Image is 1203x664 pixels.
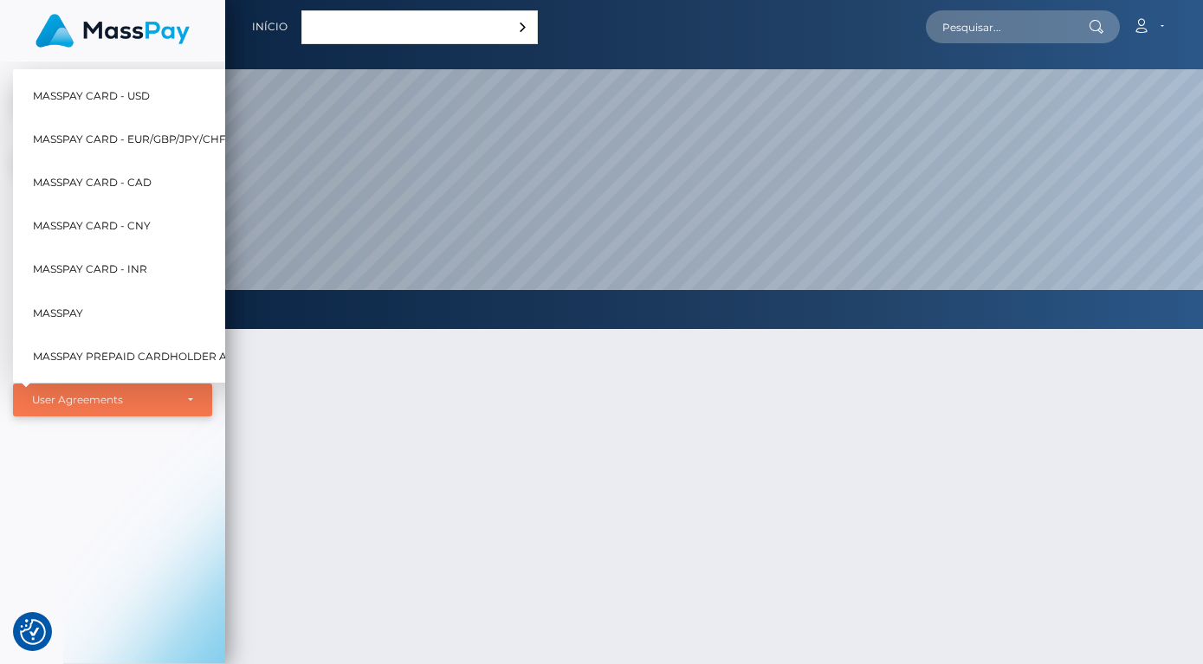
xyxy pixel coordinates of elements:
img: MassPay [36,14,190,48]
span: MassPay Prepaid Cardholder Agreement [33,345,288,368]
aside: Language selected: Português (Brasil) [301,10,538,44]
span: MassPay Card - EUR/GBP/JPY/CHF/AUD [33,128,253,151]
span: MassPay Card - CNY [33,215,151,237]
div: Language [301,10,538,44]
button: Consent Preferences [20,619,46,645]
span: MassPay Card - USD [33,84,150,106]
span: MassPay [33,301,83,324]
a: Início [252,9,288,45]
img: Revisit consent button [20,619,46,645]
input: Pesquisar... [926,10,1089,43]
div: User Agreements [32,393,174,407]
button: User Agreements [13,384,212,416]
span: MassPay Card - INR [33,258,147,280]
a: Português ([GEOGRAPHIC_DATA]) [302,11,537,43]
span: MassPay Card - CAD [33,171,152,194]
